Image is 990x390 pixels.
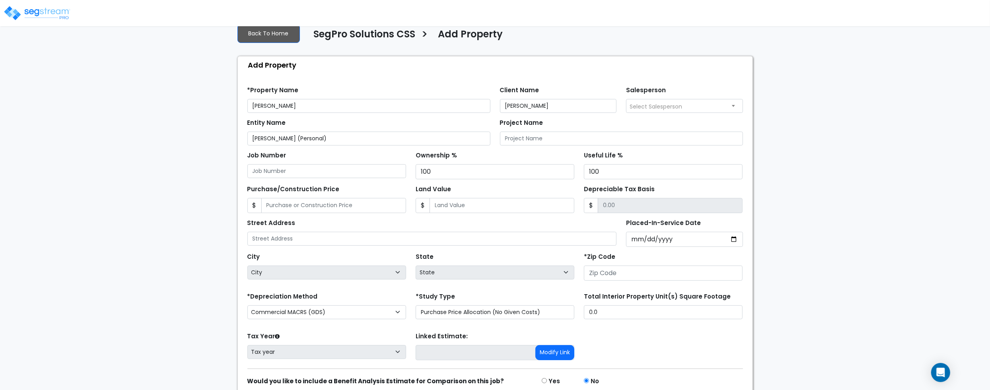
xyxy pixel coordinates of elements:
[247,292,318,301] label: *Depreciation Method
[584,305,743,319] input: total square foot
[416,185,451,194] label: Land Value
[247,185,340,194] label: Purchase/Construction Price
[630,103,682,111] span: Select Salesperson
[247,151,286,160] label: Job Number
[584,151,623,160] label: Useful Life %
[247,198,262,213] span: $
[247,164,406,178] input: Job Number
[3,5,71,21] img: logo_pro_r.png
[247,252,260,262] label: City
[242,56,753,74] div: Add Property
[247,219,296,228] label: Street Address
[314,29,416,42] h4: SegPro Solutions CSS
[500,118,543,128] label: Project Name
[584,266,743,281] input: Zip Code
[626,86,666,95] label: Salesperson
[422,28,428,43] h3: >
[626,219,701,228] label: Placed-In-Service Date
[416,164,574,179] input: Ownership %
[500,99,617,113] input: Client Name
[584,292,731,301] label: Total Interior Property Unit(s) Square Footage
[416,252,434,262] label: State
[548,377,560,386] label: Yes
[430,198,574,213] input: Land Value
[247,118,286,128] label: Entity Name
[247,132,490,146] input: Entity Name
[416,292,455,301] label: *Study Type
[308,29,416,45] a: SegPro Solutions CSS
[500,86,539,95] label: Client Name
[432,29,503,45] a: Add Property
[584,198,598,213] span: $
[535,345,574,360] button: Modify Link
[584,185,655,194] label: Depreciable Tax Basis
[500,132,743,146] input: Project Name
[584,252,615,262] label: *Zip Code
[591,377,599,386] label: No
[247,232,617,246] input: Street Address
[584,164,743,179] input: Useful Life %
[237,24,300,43] a: Back To Home
[247,99,490,113] input: Property Name
[438,29,503,42] h4: Add Property
[247,332,280,341] label: Tax Year
[598,198,743,213] input: 0.00
[931,363,950,382] div: Open Intercom Messenger
[247,86,299,95] label: *Property Name
[261,198,406,213] input: Purchase or Construction Price
[416,151,457,160] label: Ownership %
[416,198,430,213] span: $
[416,332,468,341] label: Linked Estimate:
[247,377,504,385] strong: Would you like to include a Benefit Analysis Estimate for Comparison on this job?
